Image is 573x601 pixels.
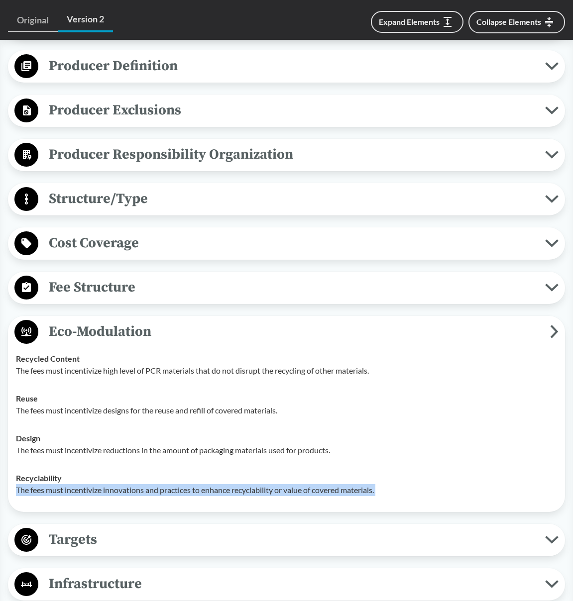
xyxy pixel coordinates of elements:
button: Structure/Type [11,187,562,212]
strong: Design [16,433,40,443]
span: Producer Responsibility Organization [38,143,545,166]
p: The fees must incentivize designs for the reuse and refill of covered materials. [16,404,557,416]
button: Targets [11,527,562,553]
span: Infrastructure [38,573,545,595]
span: Targets [38,528,545,551]
a: Version 2 [58,8,113,32]
span: Producer Definition [38,55,545,77]
button: Collapse Elements [468,11,565,33]
button: Fee Structure [11,275,562,300]
button: Producer Responsibility Organization [11,142,562,168]
button: Cost Coverage [11,231,562,256]
span: Fee Structure [38,276,545,299]
button: Expand Elements [371,11,463,33]
span: Producer Exclusions [38,99,545,121]
p: The fees must incentivize reductions in the amount of packaging materials used for products. [16,444,557,456]
span: Structure/Type [38,188,545,210]
strong: Recyclability [16,473,62,483]
span: Cost Coverage [38,232,545,254]
button: Producer Definition [11,54,562,79]
button: Infrastructure [11,572,562,597]
button: Producer Exclusions [11,98,562,123]
button: Eco-Modulation [11,319,562,345]
p: The fees must incentivize innovations and practices to enhance recyclability or value of covered ... [16,484,557,496]
a: Original [8,9,58,32]
span: Eco-Modulation [38,320,550,343]
strong: Reuse [16,394,38,403]
strong: Recycled Content [16,354,80,363]
p: The fees must incentivize high level of PCR materials that do not disrupt the recycling of other ... [16,365,557,377]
